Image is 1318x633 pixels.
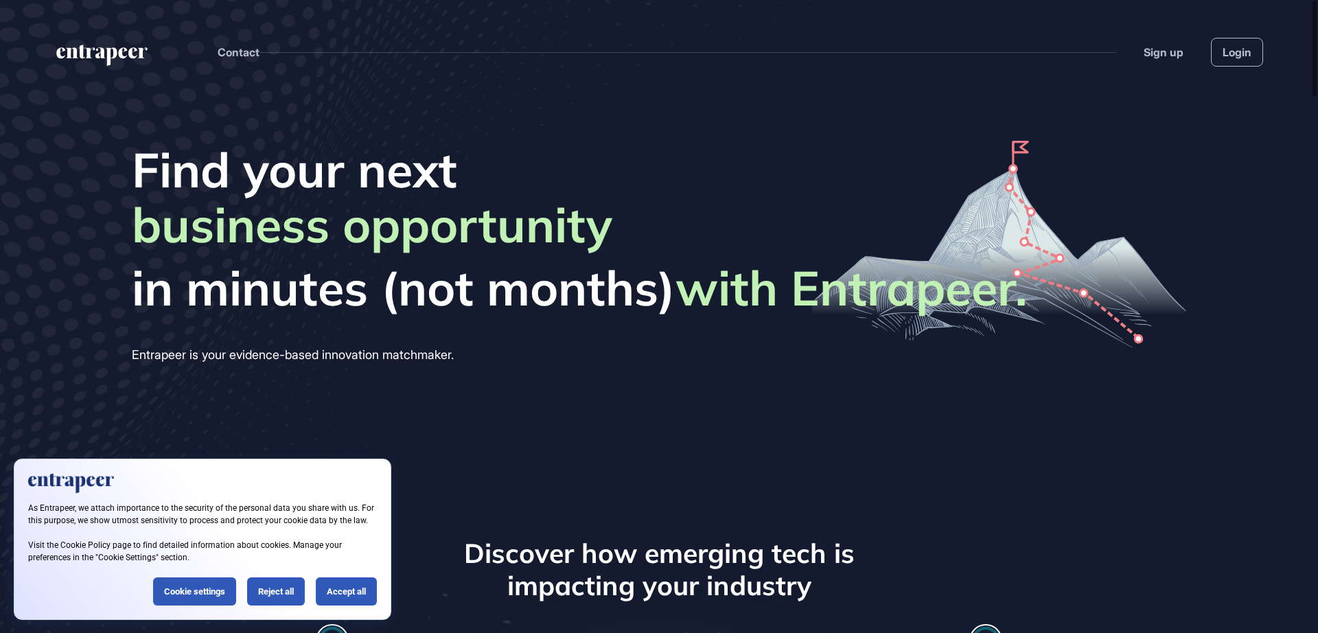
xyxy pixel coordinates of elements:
[55,45,149,71] a: entrapeer-logo
[1211,38,1263,67] a: Login
[1144,44,1183,60] a: Sign up
[132,344,1027,366] div: Entrapeer is your evidence-based innovation matchmaker.
[132,196,612,259] span: business opportunity
[316,570,1002,602] h3: impacting your industry
[132,259,1027,316] span: in minutes (not months)
[218,43,259,61] button: Contact
[675,257,1027,318] strong: with Entrapeer.
[132,141,1027,198] span: Find your next
[316,538,1002,570] h3: Discover how emerging tech is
